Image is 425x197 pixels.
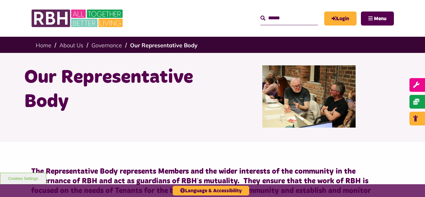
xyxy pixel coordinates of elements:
img: Rep Body [262,65,356,128]
button: Navigation [361,12,394,26]
img: RBH [31,6,124,30]
a: Governance [91,42,122,49]
a: Our Representative Body [130,42,198,49]
iframe: Netcall Web Assistant for live chat [397,169,425,197]
span: Menu [374,16,386,21]
a: MyRBH [324,12,357,26]
a: Home [36,42,51,49]
button: Language & Accessibility [173,186,249,195]
h1: Our Representative Body [24,65,208,114]
a: About Us [59,42,83,49]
